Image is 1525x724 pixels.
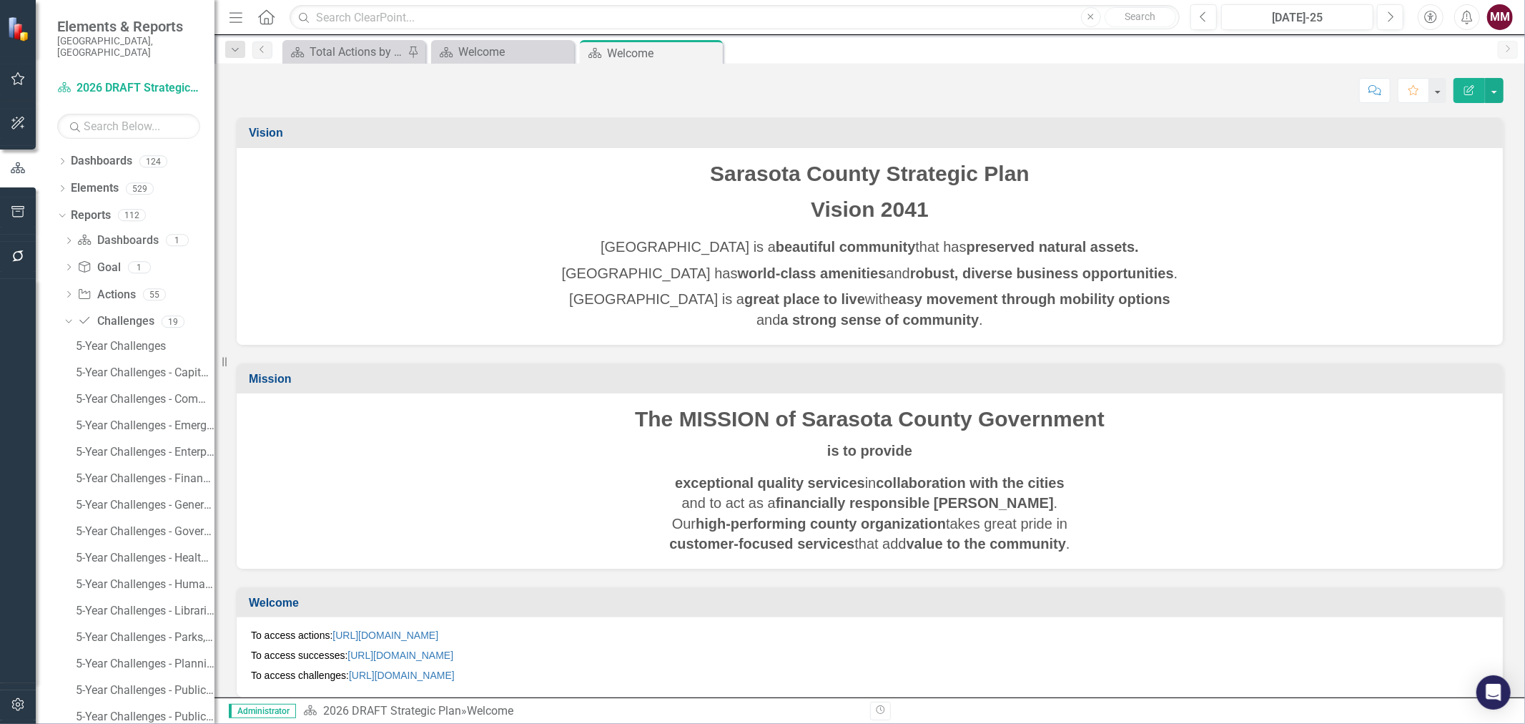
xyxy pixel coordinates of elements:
a: 5-Year Challenges - Emergency Services [72,414,214,437]
strong: a strong sense of community [780,312,979,328]
div: 5-Year Challenges - Public Works [76,710,214,723]
a: 5-Year Challenges [72,335,214,358]
strong: great place to live [744,291,865,307]
div: 5-Year Challenges - Communications [76,393,214,406]
a: 5-Year Challenges - General Services [72,494,214,517]
button: Search [1105,7,1176,27]
a: Dashboards [77,233,158,249]
a: [URL][DOMAIN_NAME] [349,670,455,681]
a: 2026 DRAFT Strategic Plan [57,80,200,97]
div: 5-Year Challenges - General Services [76,499,214,512]
div: 112 [118,210,146,222]
strong: exceptional quality services [675,475,865,491]
div: 19 [162,315,184,328]
a: Actions [77,287,135,303]
span: To access challenges: [251,670,458,681]
p: To access actions: [251,628,1489,645]
div: 1 [166,235,189,247]
div: 5-Year Challenges - Capital Projects [76,366,214,379]
span: Administrator [229,704,296,718]
div: 5-Year Challenges - Planning and Development Services [76,657,214,670]
a: 5-Year Challenges - Parks, Recreation and Natural Resources [72,626,214,649]
a: 5-Year Challenges - Capital Projects [72,361,214,384]
span: [GEOGRAPHIC_DATA] is a that has [601,239,1139,255]
input: Search Below... [57,114,200,139]
div: Total Actions by Type [310,43,404,61]
button: [DATE]-25 [1221,4,1373,30]
h3: Vision [249,127,1496,140]
div: [DATE]-25 [1226,9,1368,26]
strong: financially responsible [PERSON_NAME] [776,495,1054,511]
div: 5-Year Challenges - Financial Management [76,472,214,485]
a: 2026 DRAFT Strategic Plan [323,704,461,718]
div: 5-Year Challenges - Enterprise Information Technology [76,446,214,459]
div: 529 [126,182,154,195]
div: 124 [139,155,167,167]
a: Goal [77,260,120,276]
strong: easy movement through mobility options [891,291,1170,307]
a: 5-Year Challenges - Human Resources [72,573,214,596]
a: 5-Year Challenges - Financial Management [72,467,214,490]
div: 1 [128,261,151,273]
img: ClearPoint Strategy [7,16,33,41]
strong: beautiful community [776,239,916,255]
a: Welcome [435,43,571,61]
strong: preserved natural assets. [967,239,1139,255]
h3: Mission [249,373,1496,386]
strong: collaboration with the cities [876,475,1064,491]
strong: high-performing county organization [696,516,946,532]
a: [URL][DOMAIN_NAME] [347,650,453,661]
p: To access successes: [251,645,1489,665]
div: Welcome [467,704,513,718]
small: [GEOGRAPHIC_DATA], [GEOGRAPHIC_DATA] [57,35,200,59]
input: Search ClearPoint... [290,5,1180,30]
a: 5-Year Challenges - Governmental Relations [72,520,214,543]
span: in and to act as a . Our takes great pride in that add . [669,475,1070,552]
div: 5-Year Challenges - Public Utilities [76,684,214,697]
span: Elements & Reports [57,18,200,35]
strong: is to provide [827,443,912,459]
span: Search [1125,11,1155,22]
strong: value to the community [907,536,1066,552]
button: MM [1487,4,1513,30]
span: Sarasota County Strategic Plan [710,162,1030,185]
div: Open Intercom Messenger [1476,675,1511,710]
div: » [303,703,859,720]
a: 5-Year Challenges - Public Utilities [72,679,214,702]
a: Dashboards [71,153,132,170]
div: 5-Year Challenges - Health and Human Services [76,552,214,564]
span: [GEOGRAPHIC_DATA] is a with and . [569,291,1170,328]
div: Welcome [458,43,571,61]
div: 5-Year Challenges - Emergency Services [76,419,214,432]
strong: customer-focused services [669,536,854,552]
strong: world-class amenities [738,265,887,281]
span: The MISSION of Sarasota County Government [635,407,1105,431]
a: Reports [71,207,111,224]
span: [GEOGRAPHIC_DATA] has and . [562,265,1178,281]
a: Total Actions by Type [286,43,404,61]
div: Welcome [607,44,719,62]
div: 5-Year Challenges - Parks, Recreation and Natural Resources [76,631,214,644]
a: [URL][DOMAIN_NAME] [332,630,438,641]
div: 5-Year Challenges [76,340,214,353]
a: Elements [71,180,119,197]
a: 5-Year Challenges - Communications [72,388,214,411]
div: 5-Year Challenges - Human Resources [76,578,214,591]
a: 5-Year Challenges - Health and Human Services [72,547,214,569]
a: 5-Year Challenges - Enterprise Information Technology [72,441,214,464]
a: 5-Year Challenges - Planning and Development Services [72,652,214,675]
div: 5-Year Challenges - Libraries and Historical Resources [76,605,214,617]
a: Challenges [77,313,154,330]
span: Vision 2041 [811,197,929,221]
div: 55 [143,288,166,300]
h3: Welcome [249,597,1496,610]
strong: robust, diverse business opportunities [910,265,1174,281]
a: 5-Year Challenges - Libraries and Historical Resources [72,600,214,622]
div: 5-Year Challenges - Governmental Relations [76,525,214,538]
